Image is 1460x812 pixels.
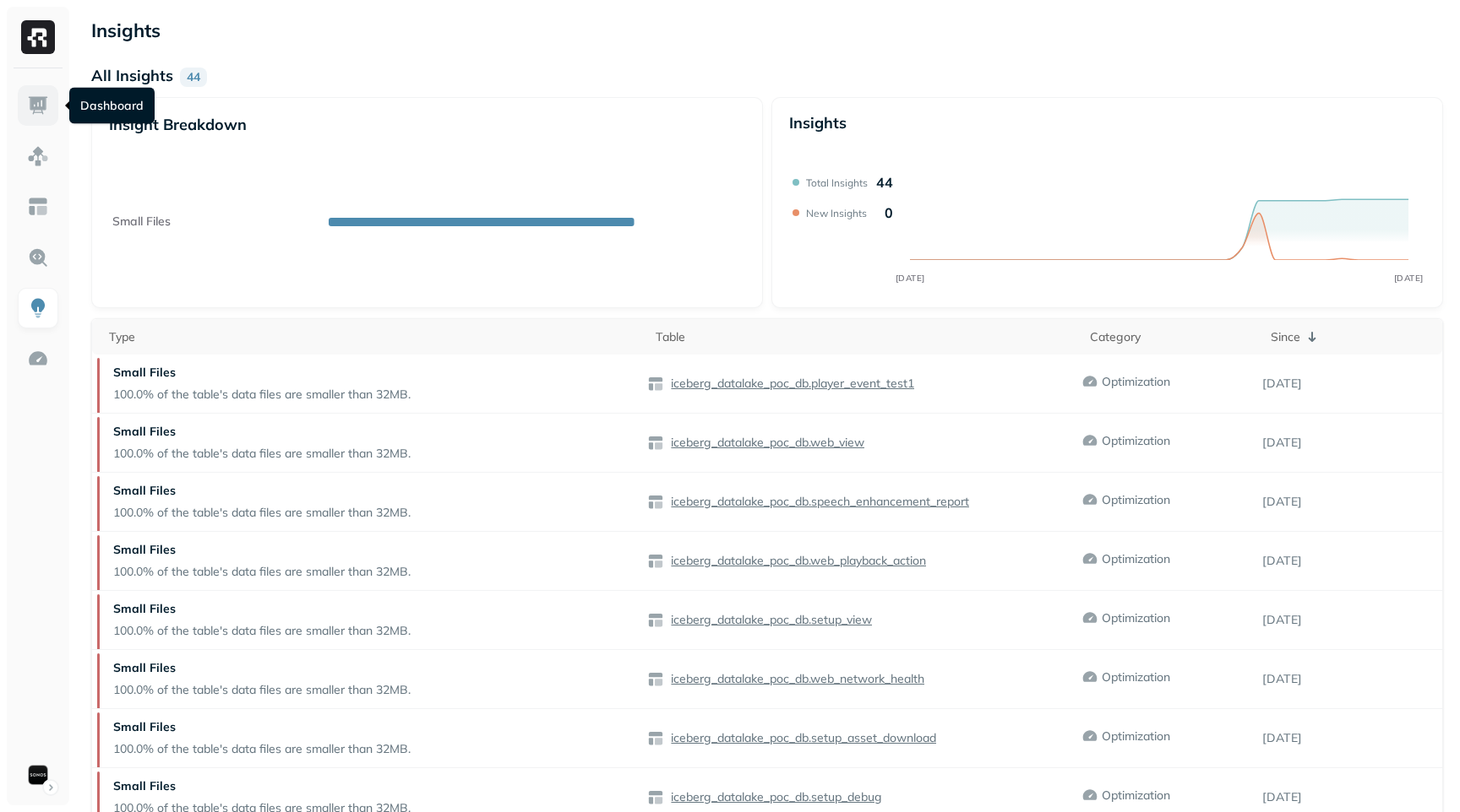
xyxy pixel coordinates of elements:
img: Ryft [21,20,55,54]
p: [DATE] [1262,789,1442,805]
a: iceberg_datalake_poc_db.setup_debug [664,789,882,805]
p: Optimization [1102,492,1170,508]
p: 44 [180,68,207,87]
a: iceberg_datalake_poc_db.web_playback_action [664,553,926,569]
p: Small Files [113,719,411,735]
p: Optimization [1102,728,1170,744]
p: All Insights [91,66,173,85]
a: iceberg_datalake_poc_db.setup_asset_download [664,730,936,746]
p: iceberg_datalake_poc_db.setup_asset_download [667,730,936,746]
p: 0 [885,204,893,221]
p: iceberg_datalake_poc_db.setup_view [667,612,872,628]
img: table [647,730,664,747]
p: 100.0% of the table's data files are smaller than 32MB. [113,446,411,462]
p: iceberg_datalake_poc_db.player_event_test1 [667,376,914,392]
div: Dashboard [69,88,155,124]
p: Optimization [1102,610,1170,626]
p: [DATE] [1262,612,1442,628]
p: Total Insights [806,176,868,189]
p: iceberg_datalake_poc_db.speech_enhancement_report [667,494,969,510]
img: table [647,671,664,688]
img: table [647,435,664,452]
img: table [647,789,664,806]
img: Assets [27,145,49,167]
p: 100.0% of the table's data files are smaller than 32MB. [113,387,411,403]
p: Insights [91,15,1443,46]
p: [DATE] [1262,671,1442,687]
p: iceberg_datalake_poc_db.web_playback_action [667,553,926,569]
a: iceberg_datalake_poc_db.speech_enhancement_report [664,494,969,510]
a: iceberg_datalake_poc_db.web_network_health [664,671,924,687]
p: Optimization [1102,788,1170,804]
p: iceberg_datalake_poc_db.web_network_health [667,671,924,687]
img: Optimization [27,348,49,370]
p: Small Files [113,601,411,617]
a: iceberg_datalake_poc_db.web_view [664,435,864,451]
p: Optimization [1102,669,1170,685]
img: Sonos [26,763,50,787]
p: [DATE] [1262,730,1442,746]
div: Since [1271,327,1434,347]
p: Small Files [113,542,411,558]
p: Small Files [113,365,411,381]
div: Table [656,329,1073,345]
p: Optimization [1102,551,1170,567]
img: table [647,494,664,511]
p: Small Files [113,778,411,794]
a: iceberg_datalake_poc_db.setup_view [664,612,872,628]
text: Small Files [112,214,171,229]
p: Small Files [113,483,411,499]
p: iceberg_datalake_poc_db.web_view [667,435,864,451]
p: Small Files [113,660,411,676]
p: Insights [789,113,847,133]
p: 100.0% of the table's data files are smaller than 32MB. [113,623,411,639]
p: [DATE] [1262,553,1442,569]
img: Dashboard [27,95,49,116]
p: [DATE] [1262,435,1442,451]
img: table [647,553,664,570]
p: Insight Breakdown [109,115,745,134]
img: Asset Explorer [27,196,49,218]
div: Type [109,329,639,345]
img: Insights [27,297,49,319]
p: 100.0% of the table's data files are smaller than 32MB. [113,682,411,698]
p: 100.0% of the table's data files are smaller than 32MB. [113,741,411,757]
p: iceberg_datalake_poc_db.setup_debug [667,789,882,805]
p: 44 [876,174,893,191]
img: Query Explorer [27,246,49,268]
p: Optimization [1102,374,1170,390]
a: iceberg_datalake_poc_db.player_event_test1 [664,376,914,392]
tspan: [DATE] [1394,273,1424,284]
p: Small Files [113,424,411,440]
p: 100.0% of the table's data files are smaller than 32MB. [113,564,411,580]
p: Optimization [1102,433,1170,449]
div: Category [1090,329,1253,345]
tspan: [DATE] [896,273,925,284]
p: 100.0% of the table's data files are smaller than 32MB. [113,505,411,521]
p: New Insights [806,207,867,219]
img: table [647,612,664,629]
p: [DATE] [1262,376,1442,392]
img: table [647,376,664,392]
p: [DATE] [1262,494,1442,510]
